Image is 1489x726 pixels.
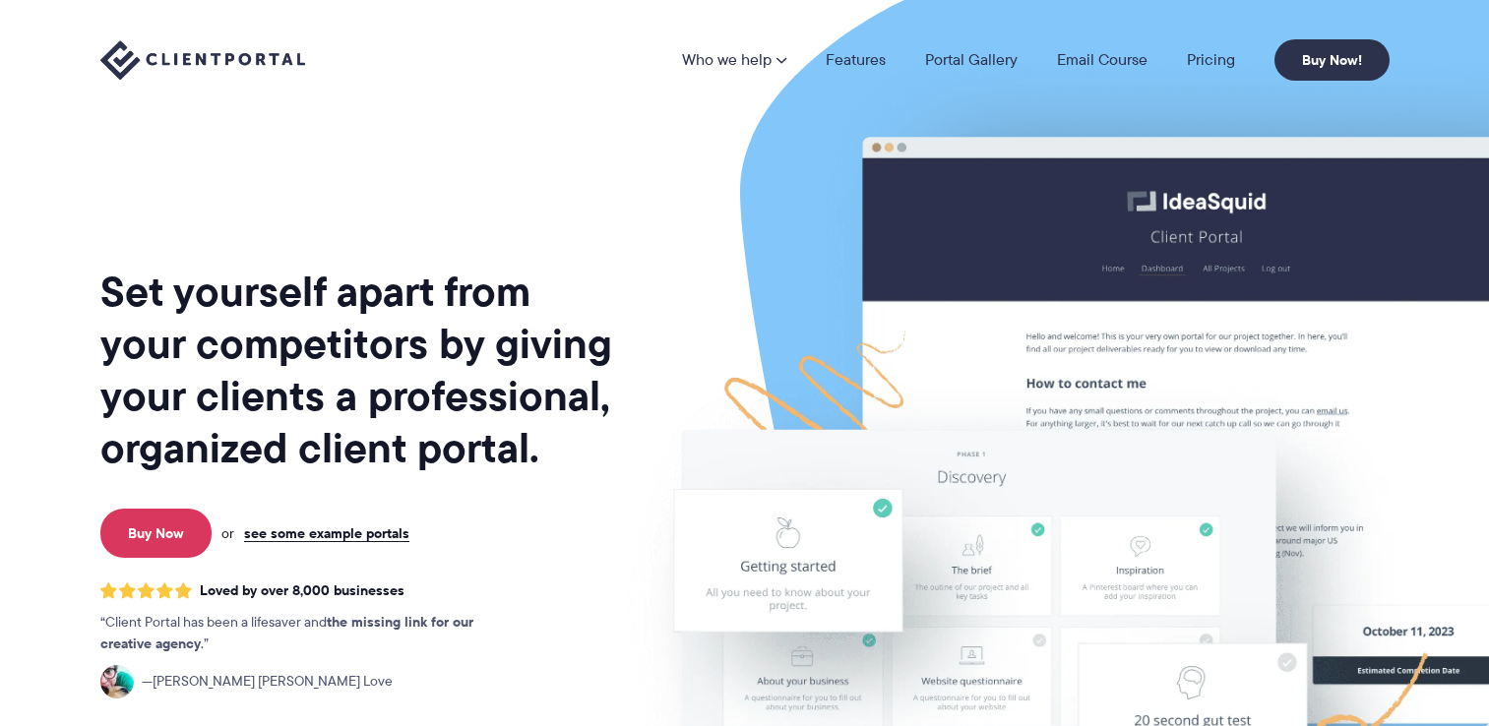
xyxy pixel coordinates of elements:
a: Who we help [682,52,786,68]
a: see some example portals [244,524,409,542]
a: Email Course [1057,52,1148,68]
span: or [221,524,234,542]
strong: the missing link for our creative agency [100,611,473,654]
a: Features [826,52,886,68]
span: Loved by over 8,000 businesses [200,582,404,599]
a: Portal Gallery [925,52,1018,68]
a: Buy Now [100,509,212,558]
h1: Set yourself apart from your competitors by giving your clients a professional, organized client ... [100,266,616,474]
a: Buy Now! [1274,39,1390,81]
span: [PERSON_NAME] [PERSON_NAME] Love [142,671,393,693]
p: Client Portal has been a lifesaver and . [100,612,514,655]
a: Pricing [1187,52,1235,68]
